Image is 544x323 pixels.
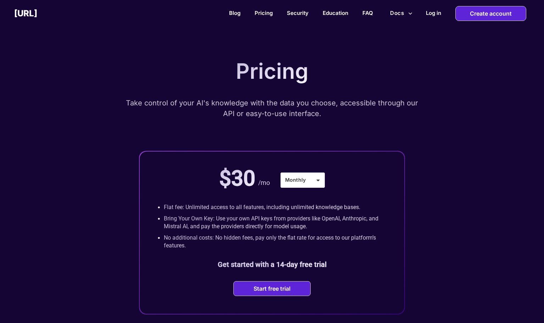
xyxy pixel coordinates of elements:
[164,234,387,250] p: No additional costs: No hidden fees, pay only the flat rate for access to our platform’s features.
[362,10,373,16] a: FAQ
[281,173,325,187] div: Monthly
[426,10,441,16] h2: Log in
[125,98,419,119] p: Take control of your AI's knowledge with the data you choose, accessible through our API or easy-...
[287,10,309,16] a: Security
[258,179,270,187] p: /mo
[387,6,415,20] button: more
[229,10,240,16] a: Blog
[157,203,160,211] p: •
[470,6,512,21] p: Create account
[157,234,160,250] p: •
[164,203,360,211] p: Flat fee: Unlimited access to all features, including unlimited knowledge bases.
[251,285,293,292] button: Start free trial
[14,8,37,18] h2: [URL]
[255,10,273,16] a: Pricing
[157,215,160,230] p: •
[218,260,327,269] b: Get started with a 14-day free trial
[164,215,387,230] p: Bring Your Own Key: Use your own API keys from providers like OpenAI, Anthropic, and Mistral AI, ...
[323,10,348,16] a: Education
[219,166,255,191] p: $30
[236,59,309,83] p: Pricing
